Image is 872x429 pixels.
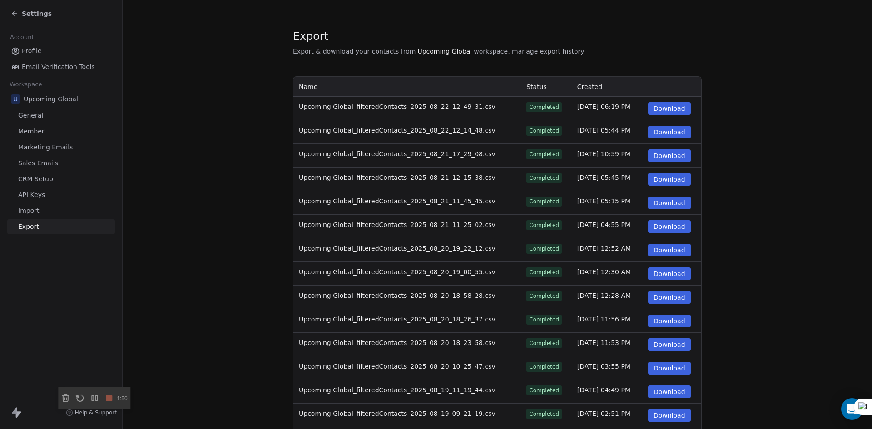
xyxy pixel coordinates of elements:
span: Upcoming Global_filteredContacts_2025_08_21_17_29_08.csv [299,150,495,158]
span: Export & download your contacts from [293,47,416,56]
span: Upcoming Global_filteredContacts_2025_08_20_19_22_12.csv [299,245,495,252]
div: Completed [529,339,559,347]
button: Download [648,362,691,375]
span: API Keys [18,190,45,200]
div: Completed [529,150,559,158]
div: Completed [529,197,559,206]
a: API Keys [7,187,115,202]
span: Upcoming Global_filteredContacts_2025_08_22_12_14_48.csv [299,127,495,134]
td: [DATE] 12:52 AM [572,238,643,262]
td: [DATE] 05:45 PM [572,168,643,191]
a: Export [7,219,115,234]
span: Status [526,83,547,90]
div: Completed [529,127,559,135]
td: [DATE] 05:44 PM [572,120,643,144]
button: Download [648,173,691,186]
span: Export [293,30,585,43]
td: [DATE] 06:19 PM [572,97,643,120]
div: Completed [529,103,559,111]
td: [DATE] 05:15 PM [572,191,643,215]
button: Download [648,149,691,162]
td: [DATE] 11:53 PM [572,333,643,356]
span: Upcoming Global_filteredContacts_2025_08_19_11_19_44.csv [299,386,495,394]
span: Settings [22,9,52,18]
div: Completed [529,245,559,253]
span: U [11,94,20,104]
span: Workspace [6,78,46,91]
span: Upcoming Global_filteredContacts_2025_08_21_11_25_02.csv [299,221,495,228]
button: Download [648,385,691,398]
a: Sales Emails [7,156,115,171]
a: Import [7,203,115,218]
span: Upcoming Global_filteredContacts_2025_08_20_18_58_28.csv [299,292,495,299]
button: Download [648,220,691,233]
span: Sales Emails [18,158,58,168]
div: Completed [529,316,559,324]
div: Completed [529,386,559,394]
span: CRM Setup [18,174,53,184]
td: [DATE] 10:59 PM [572,144,643,168]
td: [DATE] 03:55 PM [572,356,643,380]
td: [DATE] 04:55 PM [572,215,643,238]
span: Upcoming Global_filteredContacts_2025_08_22_12_49_31.csv [299,103,495,110]
span: Export [18,222,39,232]
div: Completed [529,292,559,300]
div: Completed [529,268,559,276]
div: Open Intercom Messenger [841,398,863,420]
span: Upcoming Global_filteredContacts_2025_08_20_19_00_55.csv [299,268,495,276]
span: Upcoming Global_filteredContacts_2025_08_19_09_21_19.csv [299,410,495,417]
button: Download [648,338,691,351]
span: Created [577,83,602,90]
div: Completed [529,410,559,418]
a: General [7,108,115,123]
span: Upcoming Global_filteredContacts_2025_08_20_10_25_47.csv [299,363,495,370]
a: Member [7,124,115,139]
span: Email Verification Tools [22,62,95,72]
td: [DATE] 02:51 PM [572,404,643,427]
span: Name [299,83,317,90]
button: Download [648,197,691,209]
button: Download [648,126,691,138]
a: CRM Setup [7,172,115,187]
span: Upcoming Global [417,47,472,56]
a: Profile [7,44,115,59]
span: Marketing Emails [18,143,73,152]
span: Upcoming Global_filteredContacts_2025_08_20_18_26_37.csv [299,316,495,323]
span: Import [18,206,39,216]
div: Completed [529,174,559,182]
span: General [18,111,43,120]
td: [DATE] 11:56 PM [572,309,643,333]
button: Download [648,315,691,327]
a: Email Verification Tools [7,59,115,74]
span: workspace, manage export history [474,47,584,56]
button: Download [648,291,691,304]
span: Upcoming Global [24,94,78,104]
button: Download [648,244,691,256]
span: Upcoming Global_filteredContacts_2025_08_20_18_23_58.csv [299,339,495,346]
button: Download [648,267,691,280]
td: [DATE] 12:28 AM [572,286,643,309]
span: Upcoming Global_filteredContacts_2025_08_21_11_45_45.csv [299,197,495,205]
span: Upcoming Global_filteredContacts_2025_08_21_12_15_38.csv [299,174,495,181]
a: Settings [11,9,52,18]
div: Completed [529,363,559,371]
button: Download [648,102,691,115]
a: Marketing Emails [7,140,115,155]
div: Completed [529,221,559,229]
td: [DATE] 12:30 AM [572,262,643,286]
td: [DATE] 04:49 PM [572,380,643,404]
span: Member [18,127,45,136]
span: Account [6,30,38,44]
button: Download [648,409,691,422]
span: Profile [22,46,42,56]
